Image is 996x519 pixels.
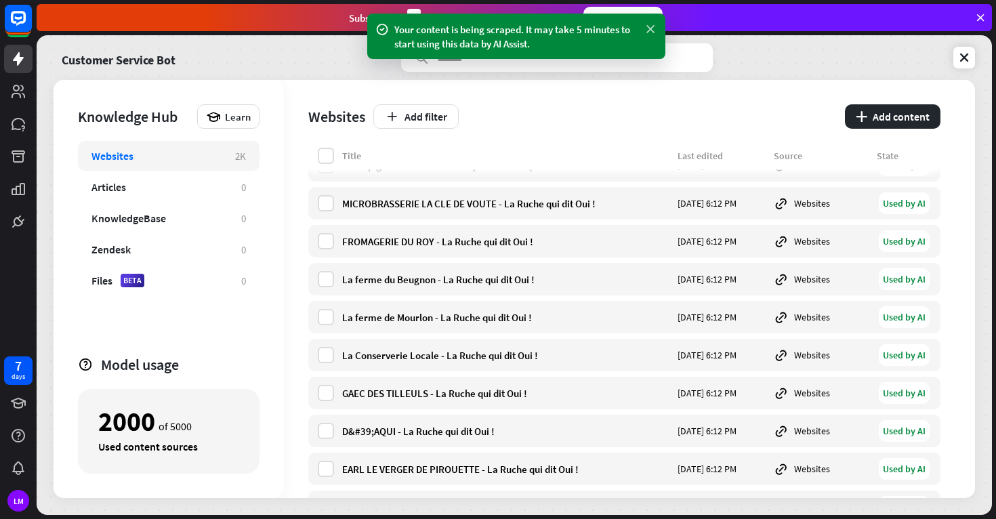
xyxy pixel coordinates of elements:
[342,150,669,162] div: Title
[101,355,260,374] div: Model usage
[678,349,766,361] div: [DATE] 6:12 PM
[4,356,33,385] a: 7 days
[342,349,669,362] div: La Conserverie Locale - La Ruche qui dit Oui !
[349,9,573,27] div: Subscribe in days to get your first month for $1
[879,344,930,366] div: Used by AI
[879,192,930,214] div: Used by AI
[678,150,766,162] div: Last edited
[879,420,930,442] div: Used by AI
[11,5,51,46] button: Open LiveChat chat widget
[62,43,175,72] a: Customer Service Bot
[241,181,246,194] div: 0
[308,107,365,126] div: Websites
[774,150,869,162] div: Source
[241,243,246,256] div: 0
[845,104,940,129] button: plusAdd content
[774,461,869,476] div: Websites
[235,150,246,163] div: 2K
[678,197,766,209] div: [DATE] 6:12 PM
[98,440,239,453] div: Used content sources
[678,311,766,323] div: [DATE] 6:12 PM
[7,490,29,512] div: LM
[91,180,126,194] div: Articles
[342,311,669,324] div: La ferme de Mourlon - La Ruche qui dit Oui !
[342,387,669,400] div: GAEC DES TILLEULS - La Ruche qui dit Oui !
[879,458,930,480] div: Used by AI
[774,348,869,362] div: Websites
[342,425,669,438] div: D&#39;AQUI - La Ruche qui dit Oui !
[91,274,112,287] div: Files
[879,496,930,518] div: Used by AI
[407,9,421,27] div: 3
[78,107,190,126] div: Knowledge Hub
[879,230,930,252] div: Used by AI
[774,423,869,438] div: Websites
[583,7,663,28] div: Subscribe now
[342,197,669,210] div: MICROBRASSERIE LA CLE DE VOUTE - La Ruche qui dit Oui !
[91,243,131,256] div: Zendesk
[342,463,669,476] div: EARL LE VERGER DE PIROUETTE - La Ruche qui dit Oui !
[774,272,869,287] div: Websites
[15,360,22,372] div: 7
[241,212,246,225] div: 0
[877,150,931,162] div: State
[774,386,869,400] div: Websites
[879,268,930,290] div: Used by AI
[678,235,766,247] div: [DATE] 6:12 PM
[342,235,669,248] div: FROMAGERIE DU ROY - La Ruche qui dit Oui !
[91,211,166,225] div: KnowledgeBase
[121,274,144,287] div: BETA
[678,387,766,399] div: [DATE] 6:12 PM
[856,111,867,122] i: plus
[879,306,930,328] div: Used by AI
[225,110,251,123] span: Learn
[774,310,869,325] div: Websites
[678,425,766,437] div: [DATE] 6:12 PM
[678,273,766,285] div: [DATE] 6:12 PM
[678,463,766,475] div: [DATE] 6:12 PM
[394,22,638,51] div: Your content is being scraped. It may take 5 minutes to start using this data by AI Assist.
[879,382,930,404] div: Used by AI
[98,410,155,433] div: 2000
[774,234,869,249] div: Websites
[342,273,669,286] div: La ferme du Beugnon - La Ruche qui dit Oui !
[774,196,869,211] div: Websites
[373,104,459,129] button: Add filter
[91,149,133,163] div: Websites
[241,274,246,287] div: 0
[12,372,25,381] div: days
[98,410,239,433] div: of 5000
